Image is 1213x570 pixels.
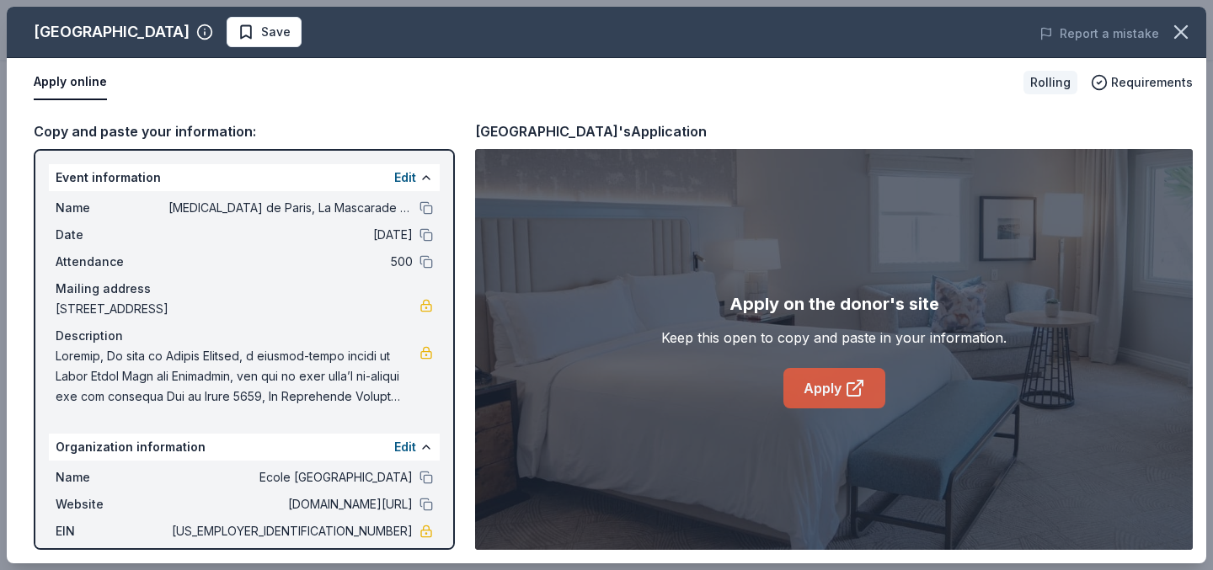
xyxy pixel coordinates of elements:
[1091,72,1193,93] button: Requirements
[394,168,416,188] button: Edit
[56,494,168,514] span: Website
[56,225,168,245] span: Date
[168,467,413,487] span: Ecole [GEOGRAPHIC_DATA]
[56,467,168,487] span: Name
[168,521,413,541] span: [US_EMPLOYER_IDENTIFICATION_NUMBER]
[56,521,168,541] span: EIN
[56,299,419,319] span: [STREET_ADDRESS]
[168,198,413,218] span: [MEDICAL_DATA] de Paris, La Mascarade Silent Auction
[56,279,433,299] div: Mailing address
[168,494,413,514] span: [DOMAIN_NAME][URL]
[34,65,107,100] button: Apply online
[261,22,291,42] span: Save
[1023,71,1077,94] div: Rolling
[56,198,168,218] span: Name
[1039,24,1159,44] button: Report a mistake
[56,326,433,346] div: Description
[168,252,413,272] span: 500
[49,434,440,461] div: Organization information
[729,290,939,317] div: Apply on the donor's site
[34,120,455,142] div: Copy and paste your information:
[394,437,416,457] button: Edit
[168,225,413,245] span: [DATE]
[56,252,168,272] span: Attendance
[1111,72,1193,93] span: Requirements
[34,19,190,45] div: [GEOGRAPHIC_DATA]
[227,17,302,47] button: Save
[475,120,707,142] div: [GEOGRAPHIC_DATA]'s Application
[783,368,885,408] a: Apply
[49,164,440,191] div: Event information
[56,346,419,407] span: Loremip, Do sita co Adipis Elitsed, d eiusmod-tempo incidi ut Labor Etdol Magn ali Enimadmin, ven...
[661,328,1007,348] div: Keep this open to copy and paste in your information.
